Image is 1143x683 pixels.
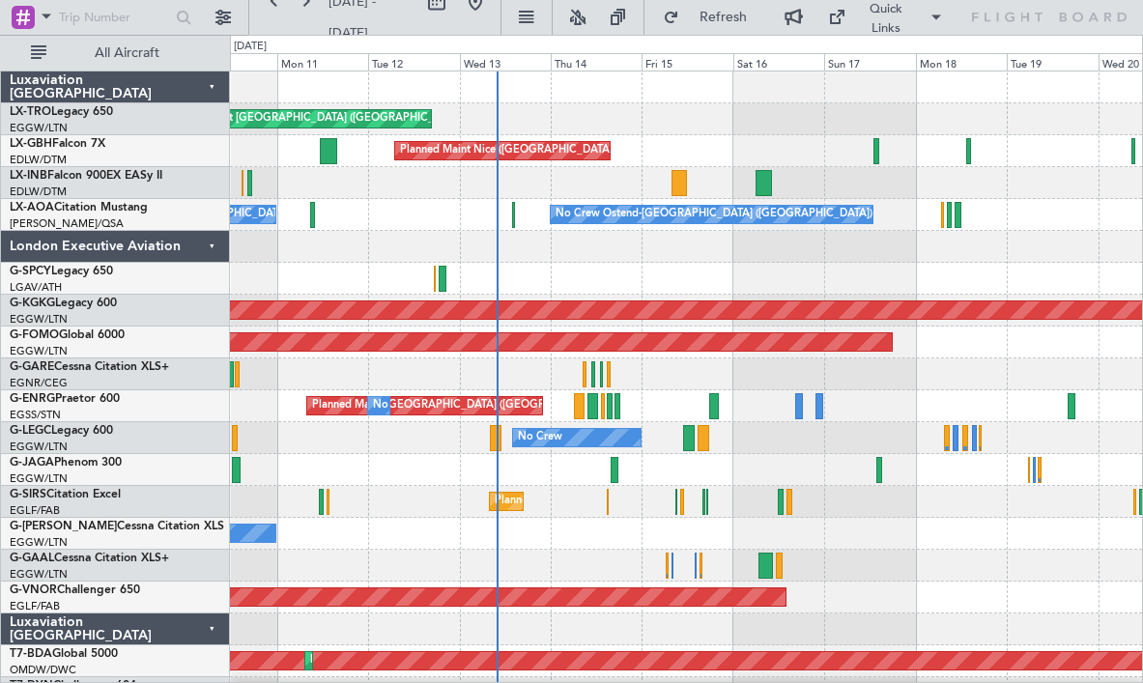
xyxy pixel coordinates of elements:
[10,521,117,532] span: G-[PERSON_NAME]
[312,391,616,420] div: Planned Maint [GEOGRAPHIC_DATA] ([GEOGRAPHIC_DATA])
[518,423,562,452] div: No Crew
[10,298,117,309] a: G-KGKGLegacy 600
[1007,53,1098,71] div: Tue 19
[10,599,60,613] a: EGLF/FAB
[10,503,60,518] a: EGLF/FAB
[310,646,500,675] div: Planned Maint Dubai (Al Maktoum Intl)
[10,138,52,150] span: LX-GBH
[10,425,113,437] a: G-LEGCLegacy 600
[10,280,62,295] a: LGAV/ATH
[10,553,169,564] a: G-GAALCessna Citation XLS+
[460,53,551,71] div: Wed 13
[10,648,118,660] a: T7-BDAGlobal 5000
[10,312,68,327] a: EGGW/LTN
[10,521,224,532] a: G-[PERSON_NAME]Cessna Citation XLS
[10,584,57,596] span: G-VNOR
[10,376,68,390] a: EGNR/CEG
[551,53,642,71] div: Thu 14
[10,393,55,405] span: G-ENRG
[234,39,267,55] div: [DATE]
[10,553,54,564] span: G-GAAL
[149,104,467,133] div: Unplanned Maint [GEOGRAPHIC_DATA] ([GEOGRAPHIC_DATA])
[10,106,113,118] a: LX-TROLegacy 650
[733,53,824,71] div: Sat 16
[10,393,120,405] a: G-ENRGPraetor 600
[10,440,68,454] a: EGGW/LTN
[10,425,51,437] span: G-LEGC
[10,584,140,596] a: G-VNORChallenger 650
[10,361,169,373] a: G-GARECessna Citation XLS+
[10,361,54,373] span: G-GARE
[10,663,76,677] a: OMDW/DWC
[10,471,68,486] a: EGGW/LTN
[642,53,732,71] div: Fri 15
[10,185,67,199] a: EDLW/DTM
[10,138,105,150] a: LX-GBHFalcon 7X
[21,38,210,69] button: All Aircraft
[10,121,68,135] a: EGGW/LTN
[10,106,51,118] span: LX-TRO
[495,487,799,516] div: Planned Maint [GEOGRAPHIC_DATA] ([GEOGRAPHIC_DATA])
[59,3,170,32] input: Trip Number
[10,216,124,231] a: [PERSON_NAME]/QSA
[400,136,615,165] div: Planned Maint Nice ([GEOGRAPHIC_DATA])
[10,344,68,358] a: EGGW/LTN
[683,11,764,24] span: Refresh
[277,53,368,71] div: Mon 11
[10,170,162,182] a: LX-INBFalcon 900EX EASy II
[368,53,459,71] div: Tue 12
[50,46,204,60] span: All Aircraft
[10,170,47,182] span: LX-INB
[818,2,954,33] button: Quick Links
[373,391,417,420] div: No Crew
[654,2,770,33] button: Refresh
[10,202,54,213] span: LX-AOA
[10,202,148,213] a: LX-AOACitation Mustang
[10,489,46,500] span: G-SIRS
[10,567,68,582] a: EGGW/LTN
[10,457,122,469] a: G-JAGAPhenom 300
[10,298,55,309] span: G-KGKG
[10,329,125,341] a: G-FOMOGlobal 6000
[556,200,872,229] div: No Crew Ostend-[GEOGRAPHIC_DATA] ([GEOGRAPHIC_DATA])
[10,329,59,341] span: G-FOMO
[10,648,52,660] span: T7-BDA
[10,266,113,277] a: G-SPCYLegacy 650
[10,153,67,167] a: EDLW/DTM
[10,535,68,550] a: EGGW/LTN
[824,53,915,71] div: Sun 17
[10,408,61,422] a: EGSS/STN
[186,53,276,71] div: Sun 10
[916,53,1007,71] div: Mon 18
[10,266,51,277] span: G-SPCY
[10,489,121,500] a: G-SIRSCitation Excel
[10,457,54,469] span: G-JAGA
